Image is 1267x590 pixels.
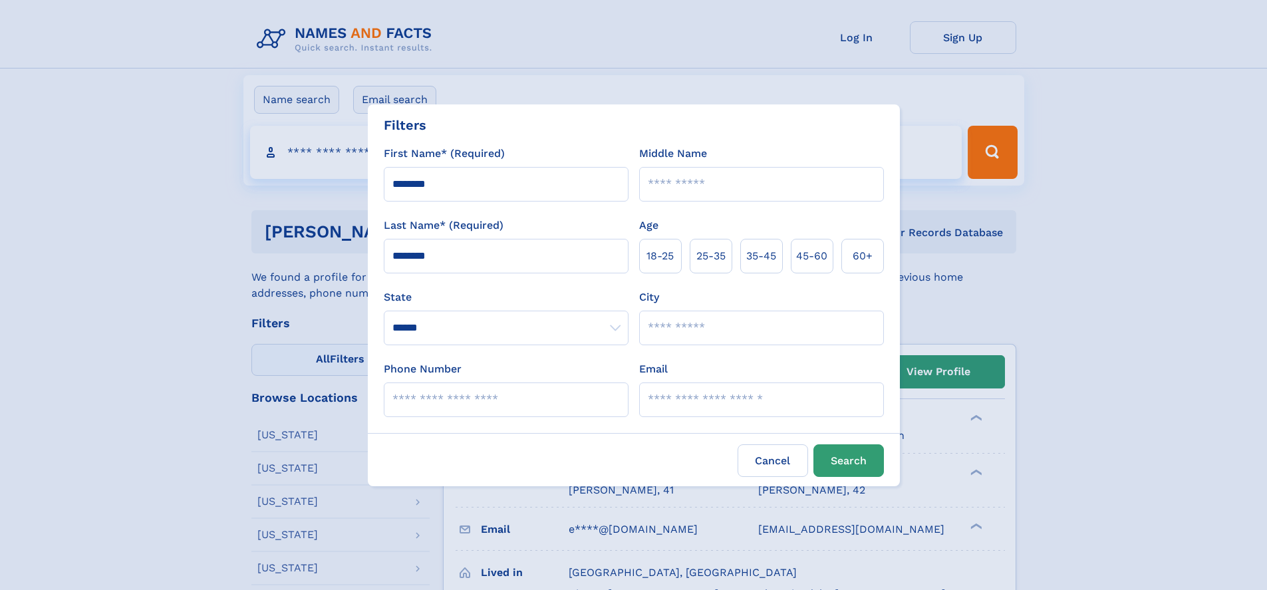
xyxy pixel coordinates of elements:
span: 35‑45 [746,248,776,264]
label: State [384,289,629,305]
label: Last Name* (Required) [384,218,503,233]
span: 25‑35 [696,248,726,264]
label: Cancel [738,444,808,477]
div: Filters [384,115,426,135]
button: Search [813,444,884,477]
label: Middle Name [639,146,707,162]
label: Age [639,218,658,233]
span: 18‑25 [646,248,674,264]
span: 60+ [853,248,873,264]
label: City [639,289,659,305]
label: First Name* (Required) [384,146,505,162]
span: 45‑60 [796,248,827,264]
label: Phone Number [384,361,462,377]
label: Email [639,361,668,377]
